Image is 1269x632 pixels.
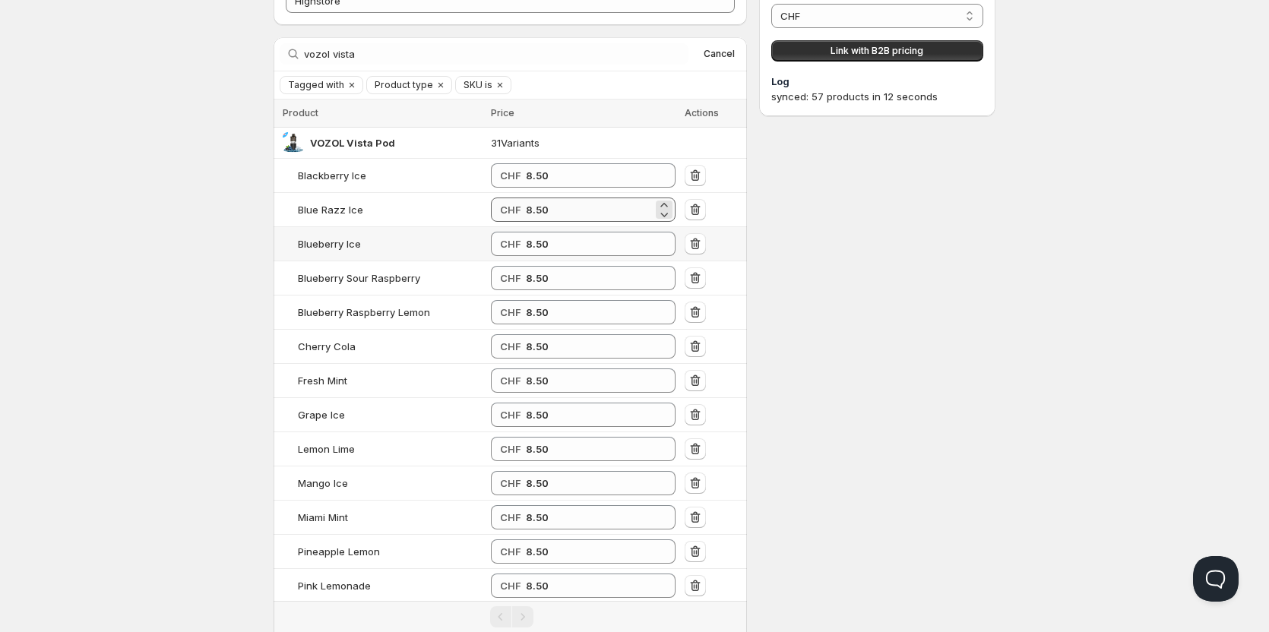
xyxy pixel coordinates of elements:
[304,43,688,65] input: Search by title
[280,77,344,93] button: Tagged with
[526,505,653,529] input: 9.90
[298,373,347,388] div: Fresh Mint
[698,45,741,63] button: Cancel
[771,89,983,104] div: synced: 57 products in 12 seconds
[500,477,521,489] strong: CHF
[298,510,348,525] div: Miami Mint
[298,477,348,489] span: Mango Ice
[298,236,361,251] div: Blueberry Ice
[433,77,448,93] button: Clear
[367,77,433,93] button: Product type
[464,79,492,91] span: SKU is
[526,163,653,188] input: 9.90
[526,300,653,324] input: 9.90
[298,306,430,318] span: Blueberry Raspberry Lemon
[526,266,653,290] input: 9.90
[298,374,347,387] span: Fresh Mint
[500,272,521,284] strong: CHF
[526,334,653,359] input: 9.90
[298,441,355,457] div: Lemon Lime
[298,545,380,558] span: Pineapple Lemon
[492,77,508,93] button: Clear
[1193,556,1239,602] iframe: Help Scout Beacon - Open
[283,107,318,118] span: Product
[500,169,521,182] strong: CHF
[298,305,430,320] div: Blueberry Raspberry Lemon
[298,204,363,216] span: Blue Razz Ice
[831,45,923,57] span: Link with B2B pricing
[274,601,747,632] nav: Pagination
[526,539,653,564] input: 9.90
[771,74,983,89] h3: Log
[500,374,521,387] strong: CHF
[500,306,521,318] strong: CHF
[526,232,653,256] input: 9.90
[685,107,719,118] span: Actions
[491,107,514,118] span: Price
[298,578,371,593] div: Pink Lemonade
[500,443,521,455] strong: CHF
[298,272,420,284] span: Blueberry Sour Raspberry
[310,135,395,150] div: VOZOL Vista Pod
[298,511,348,523] span: Miami Mint
[298,476,348,491] div: Mango Ice
[500,511,521,523] strong: CHF
[704,48,735,60] span: Cancel
[298,238,361,250] span: Blueberry Ice
[298,580,371,592] span: Pink Lemonade
[375,79,433,91] span: Product type
[526,368,653,393] input: 9.90
[526,574,653,598] input: 9.90
[344,77,359,93] button: Clear
[771,40,983,62] button: Link with B2B pricing
[298,339,356,354] div: Cherry Cola
[298,169,366,182] span: Blackberry Ice
[298,340,356,352] span: Cherry Cola
[298,202,363,217] div: Blue Razz Ice
[288,79,344,91] span: Tagged with
[500,204,521,216] strong: CHF
[500,340,521,352] strong: CHF
[298,270,420,286] div: Blueberry Sour Raspberry
[298,409,345,421] span: Grape Ice
[298,168,366,183] div: Blackberry Ice
[298,443,355,455] span: Lemon Lime
[526,471,653,495] input: 9.90
[298,544,380,559] div: Pineapple Lemon
[500,409,521,421] strong: CHF
[298,407,345,422] div: Grape Ice
[526,437,653,461] input: 9.90
[500,580,521,592] strong: CHF
[500,545,521,558] strong: CHF
[310,137,395,149] span: VOZOL Vista Pod
[486,128,680,159] td: 31 Variants
[456,77,492,93] button: SKU is
[500,238,521,250] strong: CHF
[526,403,653,427] input: 9.90
[526,197,653,222] input: 9.90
